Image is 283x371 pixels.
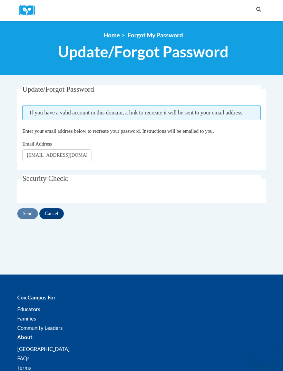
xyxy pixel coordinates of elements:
b: Cox Campus For [17,294,56,300]
img: Logo brand [19,5,40,16]
a: Educators [17,306,40,312]
span: Security Check: [22,174,69,183]
a: Community Leaders [17,325,63,331]
span: Enter your email address below to recreate your password. Instructions will be emailed to you. [22,128,214,134]
b: About [17,334,32,340]
a: Families [17,315,36,322]
input: Email [22,149,91,161]
a: [GEOGRAPHIC_DATA] [17,346,70,352]
a: Home [104,31,120,39]
iframe: Button to launch messaging window [255,343,277,365]
a: Cox Campus [19,5,40,16]
span: If you have a valid account in this domain, a link to recreate it will be sent to your email addr... [22,105,261,120]
a: Terms [17,364,31,371]
span: Update/Forgot Password [22,85,94,93]
span: Forgot My Password [128,31,183,39]
span: Update/Forgot Password [58,43,228,61]
button: Search [254,6,264,14]
input: Cancel [39,208,64,219]
span: Email Address [22,141,52,147]
a: FAQs [17,355,30,361]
